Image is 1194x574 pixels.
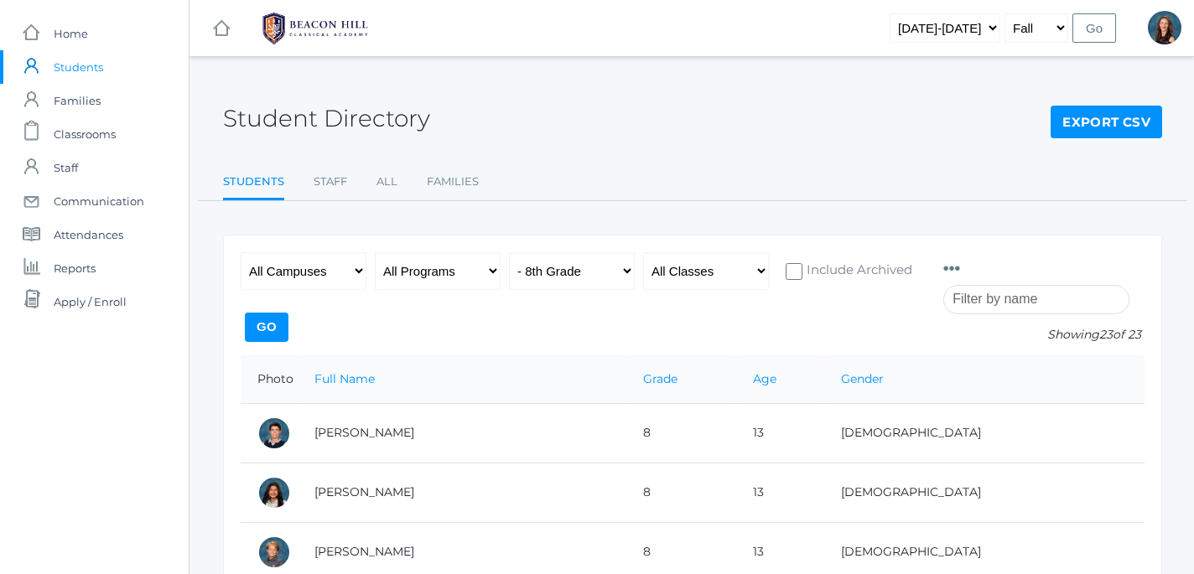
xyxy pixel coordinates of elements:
[54,17,88,50] span: Home
[257,535,291,569] div: Noah Boucher
[841,371,884,386] a: Gender
[257,476,291,509] div: Amaya Arteaga
[824,463,1145,522] td: [DEMOGRAPHIC_DATA]
[1099,327,1113,342] span: 23
[298,403,626,463] td: [PERSON_NAME]
[54,50,103,84] span: Students
[1072,13,1116,43] input: Go
[626,403,736,463] td: 8
[54,84,101,117] span: Families
[245,313,288,342] input: Go
[241,355,298,404] th: Photo
[1148,11,1181,44] div: Hilary Erickson
[753,371,776,386] a: Age
[626,463,736,522] td: 8
[257,416,291,450] div: Jake Arnold
[643,371,677,386] a: Grade
[223,106,430,132] h2: Student Directory
[943,285,1129,314] input: Filter by name
[736,463,824,522] td: 13
[54,184,144,218] span: Communication
[54,251,96,285] span: Reports
[314,371,375,386] a: Full Name
[427,165,479,199] a: Families
[824,403,1145,463] td: [DEMOGRAPHIC_DATA]
[736,403,824,463] td: 13
[252,8,378,49] img: BHCALogos-05-308ed15e86a5a0abce9b8dd61676a3503ac9727e845dece92d48e8588c001991.png
[54,285,127,318] span: Apply / Enroll
[786,263,802,280] input: Include Archived
[54,117,116,151] span: Classrooms
[223,165,284,201] a: Students
[802,261,912,282] span: Include Archived
[54,218,123,251] span: Attendances
[376,165,397,199] a: All
[1051,106,1162,139] a: Export CSV
[314,165,347,199] a: Staff
[54,151,78,184] span: Staff
[298,463,626,522] td: [PERSON_NAME]
[943,326,1145,344] p: Showing of 23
